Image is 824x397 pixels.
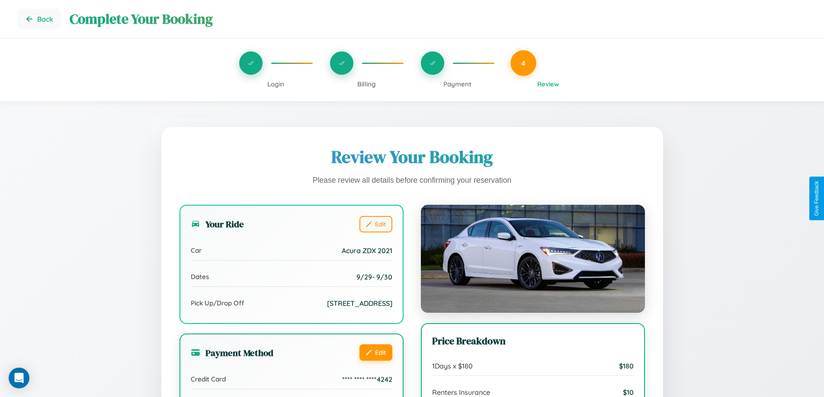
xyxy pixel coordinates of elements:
div: Give Feedback [814,181,820,216]
span: Payment [443,80,471,88]
button: Go back [17,9,61,29]
span: [STREET_ADDRESS] [327,299,392,308]
h3: Price Breakdown [432,334,634,348]
h3: Your Ride [191,218,244,230]
div: Open Intercom Messenger [9,368,29,388]
span: Acura ZDX 2021 [342,246,392,255]
span: Pick Up/Drop Off [191,299,244,307]
span: 1 Days x $ 180 [432,362,473,370]
h3: Payment Method [191,346,273,359]
span: Credit Card [191,375,226,383]
span: Renters Insurance [432,388,490,397]
p: Please review all details before confirming your reservation [180,174,645,187]
button: Edit [359,344,392,361]
span: Car [191,246,202,254]
button: Edit [359,216,392,232]
span: 4 [521,58,526,68]
span: Login [267,80,284,88]
span: Billing [357,80,376,88]
img: Acura ZDX [421,205,645,313]
span: 9 / 29 - 9 / 30 [356,273,392,281]
span: Review [537,80,559,88]
span: $ 180 [619,362,634,370]
span: $ 10 [623,388,634,397]
h1: Review Your Booking [180,145,645,168]
h1: Complete Your Booking [70,10,807,29]
span: Dates [191,273,209,281]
